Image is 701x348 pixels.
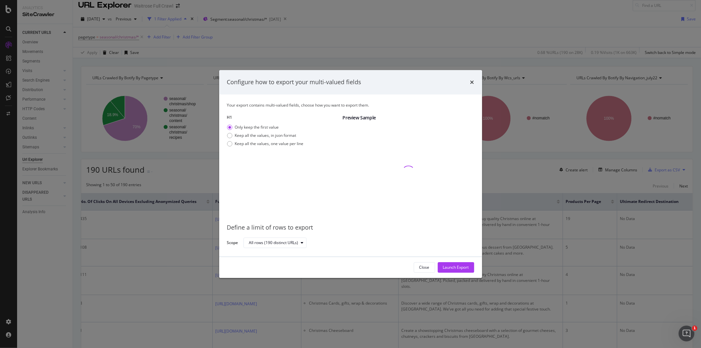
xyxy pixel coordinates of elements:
div: Define a limit of rows to export [227,223,474,232]
div: Keep all the values, in json format [235,133,296,138]
div: Launch Export [443,264,469,270]
div: Your export contains multi-valued fields, choose how you want to export them. [227,102,474,108]
div: times [470,78,474,87]
div: Keep all the values, one value per line [235,141,304,146]
div: Only keep the first value [235,124,279,130]
div: modal [219,70,482,278]
div: Configure how to export your multi-valued fields [227,78,362,87]
div: Close [419,264,430,270]
label: H1 [227,114,338,120]
div: Only keep the first value [227,124,304,130]
div: Keep all the values, in json format [227,133,304,138]
div: Preview Sample [343,114,474,121]
label: Scope [227,240,238,247]
span: 1 [692,326,697,331]
button: Close [414,262,435,273]
div: All rows (190 distinct URLs) [249,241,298,245]
iframe: Intercom live chat [679,326,694,341]
button: All rows (190 distinct URLs) [244,237,307,248]
button: Launch Export [438,262,474,273]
